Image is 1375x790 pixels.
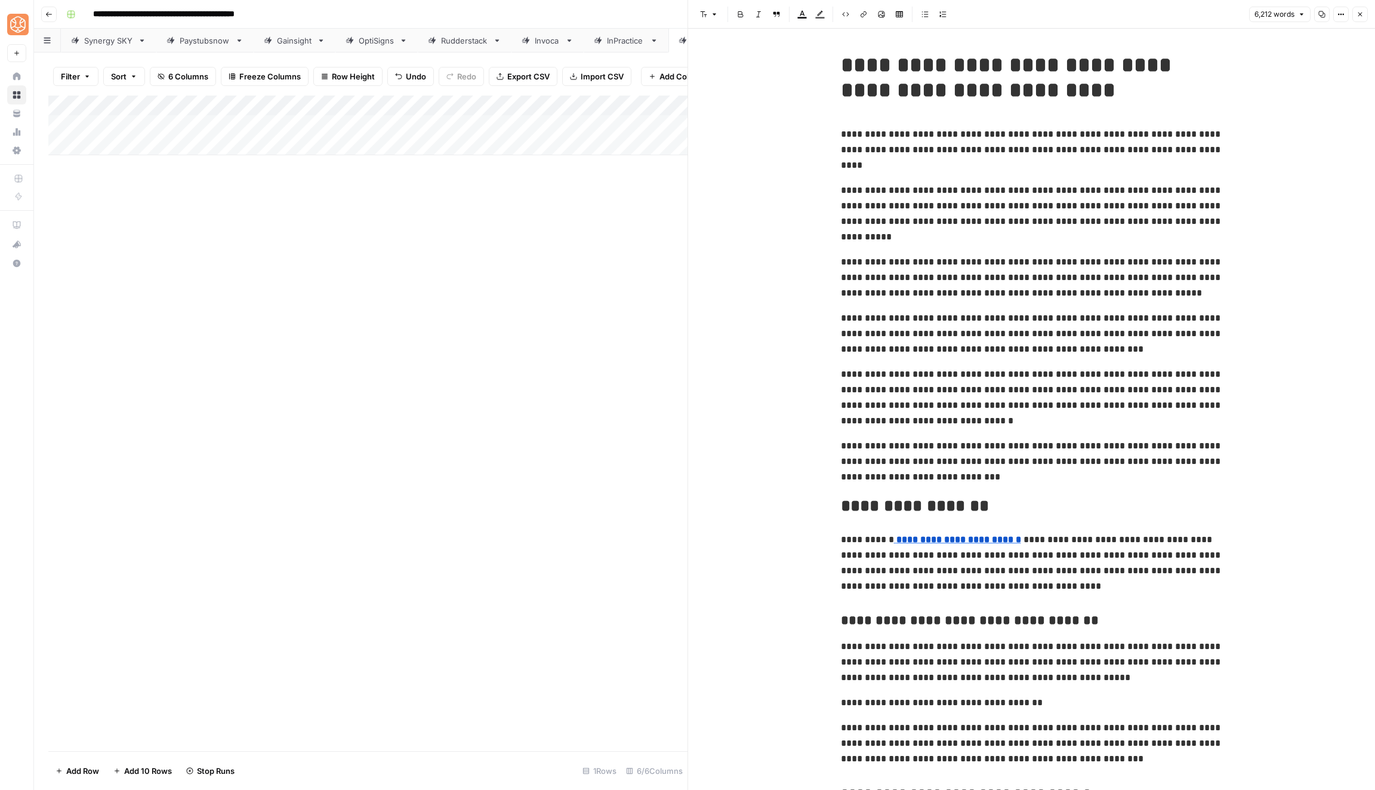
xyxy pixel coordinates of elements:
button: Add 10 Rows [106,761,179,780]
a: SimpleTiger [668,29,759,53]
a: Your Data [7,104,26,123]
div: Paystubsnow [180,35,230,47]
a: Settings [7,141,26,160]
div: InPractice [607,35,645,47]
div: Gainsight [277,35,312,47]
span: Add 10 Rows [124,765,172,777]
div: 1 Rows [578,761,621,780]
button: Help + Support [7,254,26,273]
span: 6 Columns [168,70,208,82]
button: Row Height [313,67,383,86]
button: What's new? [7,235,26,254]
button: 6,212 words [1249,7,1311,22]
button: Workspace: SimpleTiger [7,10,26,39]
span: Import CSV [581,70,624,82]
button: 6 Columns [150,67,216,86]
button: Sort [103,67,145,86]
span: Freeze Columns [239,70,301,82]
span: Stop Runs [197,765,235,777]
span: Sort [111,70,127,82]
button: Freeze Columns [221,67,309,86]
span: 6,212 words [1254,9,1294,20]
a: Synergy SKY [61,29,156,53]
button: Undo [387,67,434,86]
a: Usage [7,122,26,142]
img: SimpleTiger Logo [7,14,29,35]
a: Gainsight [254,29,335,53]
span: Redo [457,70,476,82]
a: Rudderstack [418,29,511,53]
a: AirOps Academy [7,216,26,235]
span: Row Height [332,70,375,82]
span: Undo [406,70,426,82]
a: OptiSigns [335,29,418,53]
div: Synergy SKY [84,35,133,47]
a: InPractice [584,29,668,53]
button: Redo [439,67,484,86]
button: Filter [53,67,98,86]
button: Import CSV [562,67,631,86]
a: Home [7,67,26,86]
a: Browse [7,85,26,104]
a: Invoca [511,29,584,53]
button: Export CSV [489,67,557,86]
span: Export CSV [507,70,550,82]
button: Stop Runs [179,761,242,780]
div: Rudderstack [441,35,488,47]
span: Add Row [66,765,99,777]
a: Paystubsnow [156,29,254,53]
div: Invoca [535,35,560,47]
button: Add Row [48,761,106,780]
div: What's new? [8,235,26,253]
div: 6/6 Columns [621,761,687,780]
button: Add Column [641,67,713,86]
span: Filter [61,70,80,82]
div: OptiSigns [359,35,394,47]
span: Add Column [659,70,705,82]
